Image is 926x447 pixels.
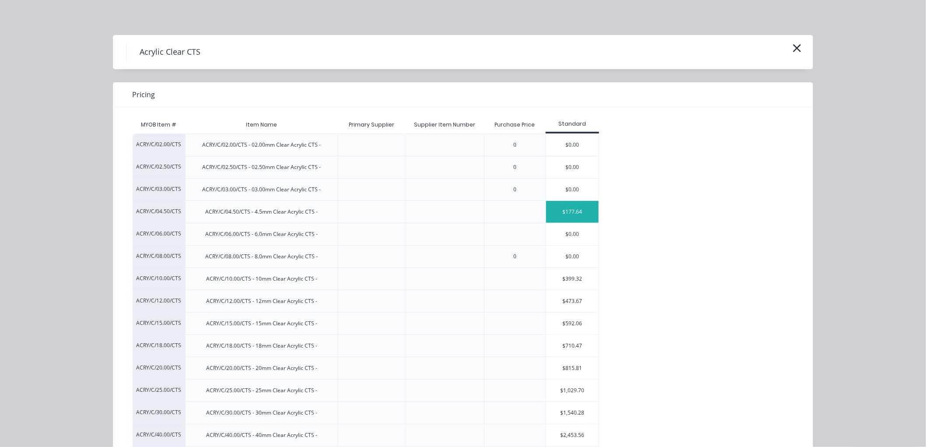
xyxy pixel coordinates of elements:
div: ACRY/C/02.50/CTS [133,156,185,178]
div: MYOB Item # [133,116,185,134]
div: $0.00 [546,223,599,245]
div: $710.47 [546,335,599,357]
h4: Acrylic Clear CTS [126,44,214,60]
div: ACRY/C/08.00/CTS [133,245,185,267]
div: Standard [546,120,599,128]
div: ACRY/C/10.00/CTS [133,267,185,290]
div: ACRY/C/25.00/CTS [133,379,185,401]
div: ACRY/C/03.00/CTS - 03.00mm Clear Acrylic CTS - [203,186,321,194]
div: 0 [514,253,517,260]
div: ACRY/C/06.00/CTS - 6.0mm Clear Acrylic CTS - [206,230,318,238]
div: 0 [514,186,517,194]
div: 0 [514,163,517,171]
div: ACRY/C/15.00/CTS [133,312,185,334]
div: $399.32 [546,268,599,290]
div: $1,540.28 [546,402,599,424]
div: ACRY/C/12.00/CTS - 12mm Clear Acrylic CTS - [206,297,317,305]
div: Primary Supplier [342,114,401,136]
div: ACRY/C/02.50/CTS - 02.50mm Clear Acrylic CTS - [203,163,321,171]
div: $0.00 [546,156,599,178]
div: ACRY/C/06.00/CTS [133,223,185,245]
div: ACRY/C/30.00/CTS - 30mm Clear Acrylic CTS - [206,409,317,417]
div: $0.00 [546,246,599,267]
div: ACRY/C/02.00/CTS [133,134,185,156]
div: ACRY/C/20.00/CTS [133,357,185,379]
div: Item Name [239,114,284,136]
div: $2,453.56 [546,424,599,446]
div: ACRY/C/10.00/CTS - 10mm Clear Acrylic CTS - [206,275,317,283]
div: ACRY/C/40.00/CTS [133,424,185,446]
div: $0.00 [546,179,599,201]
div: ACRY/C/25.00/CTS - 25mm Clear Acrylic CTS - [206,387,317,394]
div: ACRY/C/03.00/CTS [133,178,185,201]
div: $1,029.70 [546,380,599,401]
div: Supplier Item Number [407,114,482,136]
div: ACRY/C/20.00/CTS - 20mm Clear Acrylic CTS - [206,364,317,372]
div: ACRY/C/18.00/CTS - 18mm Clear Acrylic CTS - [206,342,317,350]
div: $0.00 [546,134,599,156]
div: ACRY/C/04.50/CTS [133,201,185,223]
div: ACRY/C/15.00/CTS - 15mm Clear Acrylic CTS - [206,320,317,327]
div: $592.06 [546,313,599,334]
div: $177.64 [546,201,599,223]
div: $815.81 [546,357,599,379]
span: Pricing [132,89,155,100]
div: ACRY/C/04.50/CTS - 4.5mm Clear Acrylic CTS - [206,208,318,216]
div: ACRY/C/40.00/CTS - 40mm Clear Acrylic CTS - [206,431,317,439]
div: ACRY/C/30.00/CTS [133,401,185,424]
div: ACRY/C/08.00/CTS - 8.0mm Clear Acrylic CTS - [206,253,318,260]
div: 0 [514,141,517,149]
div: Purchase Price [488,114,542,136]
div: ACRY/C/18.00/CTS [133,334,185,357]
div: $473.67 [546,290,599,312]
div: ACRY/C/12.00/CTS [133,290,185,312]
div: ACRY/C/02.00/CTS - 02.00mm Clear Acrylic CTS - [203,141,321,149]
